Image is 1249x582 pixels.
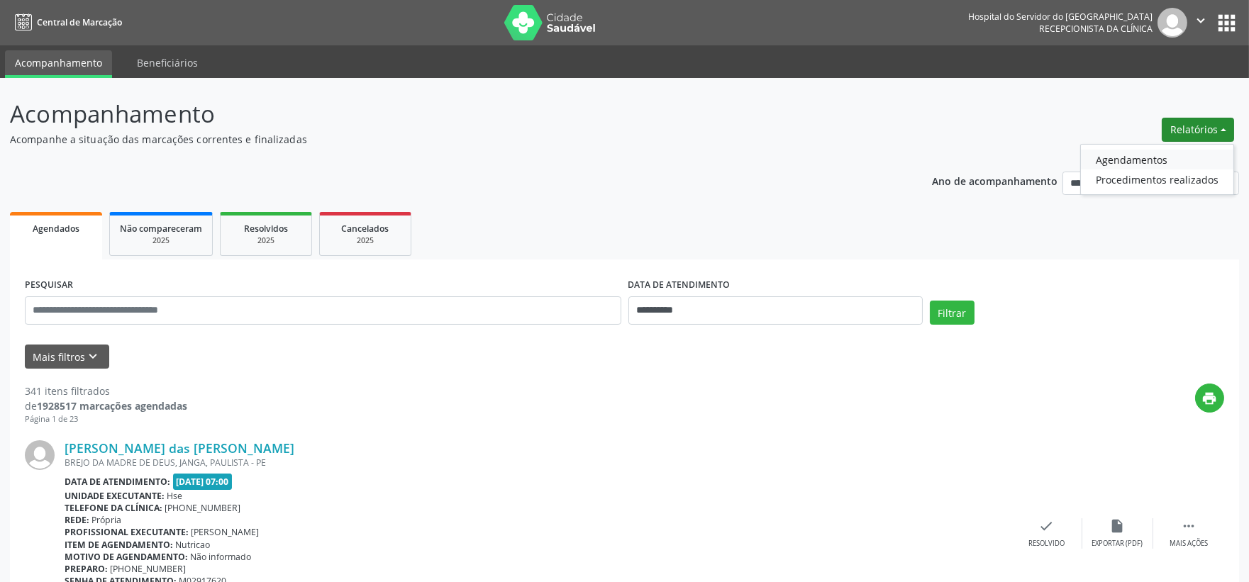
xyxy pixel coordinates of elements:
label: DATA DE ATENDIMENTO [628,274,731,296]
button: apps [1214,11,1239,35]
div: Página 1 de 23 [25,413,187,425]
span: Central de Marcação [37,16,122,28]
span: [PHONE_NUMBER] [165,502,241,514]
a: Acompanhamento [5,50,112,78]
div: 341 itens filtrados [25,384,187,398]
div: BREJO DA MADRE DE DEUS, JANGA, PAULISTA - PE [65,457,1011,469]
i:  [1181,518,1197,534]
i: print [1202,391,1218,406]
i: check [1039,518,1055,534]
b: Unidade executante: [65,490,165,502]
button:  [1187,8,1214,38]
span: Agendados [33,223,79,235]
button: Relatórios [1162,118,1234,142]
span: Nutricao [176,539,211,551]
a: Central de Marcação [10,11,122,34]
strong: 1928517 marcações agendadas [37,399,187,413]
span: Própria [92,514,122,526]
div: Hospital do Servidor do [GEOGRAPHIC_DATA] [968,11,1153,23]
div: Mais ações [1170,539,1208,549]
span: Cancelados [342,223,389,235]
a: Agendamentos [1081,150,1233,169]
i: keyboard_arrow_down [86,349,101,364]
div: 2025 [120,235,202,246]
ul: Relatórios [1080,144,1234,195]
i: insert_drive_file [1110,518,1126,534]
span: [PHONE_NUMBER] [111,563,187,575]
b: Profissional executante: [65,526,189,538]
p: Acompanhe a situação das marcações correntes e finalizadas [10,132,870,147]
a: Beneficiários [127,50,208,75]
p: Ano de acompanhamento [932,172,1058,189]
b: Preparo: [65,563,108,575]
div: de [25,398,187,413]
p: Acompanhamento [10,96,870,132]
button: print [1195,384,1224,413]
span: Hse [167,490,183,502]
span: Resolvidos [244,223,288,235]
div: Resolvido [1028,539,1065,549]
a: Procedimentos realizados [1081,169,1233,189]
button: Filtrar [930,301,975,325]
b: Telefone da clínica: [65,502,162,514]
span: [DATE] 07:00 [173,474,233,490]
span: Não informado [191,551,252,563]
i:  [1193,13,1209,28]
span: Não compareceram [120,223,202,235]
div: Exportar (PDF) [1092,539,1143,549]
a: [PERSON_NAME] das [PERSON_NAME] [65,440,294,456]
button: Mais filtroskeyboard_arrow_down [25,345,109,369]
div: 2025 [330,235,401,246]
img: img [1158,8,1187,38]
label: PESQUISAR [25,274,73,296]
div: 2025 [231,235,301,246]
b: Data de atendimento: [65,476,170,488]
span: [PERSON_NAME] [191,526,260,538]
b: Motivo de agendamento: [65,551,188,563]
b: Rede: [65,514,89,526]
span: Recepcionista da clínica [1039,23,1153,35]
img: img [25,440,55,470]
b: Item de agendamento: [65,539,173,551]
